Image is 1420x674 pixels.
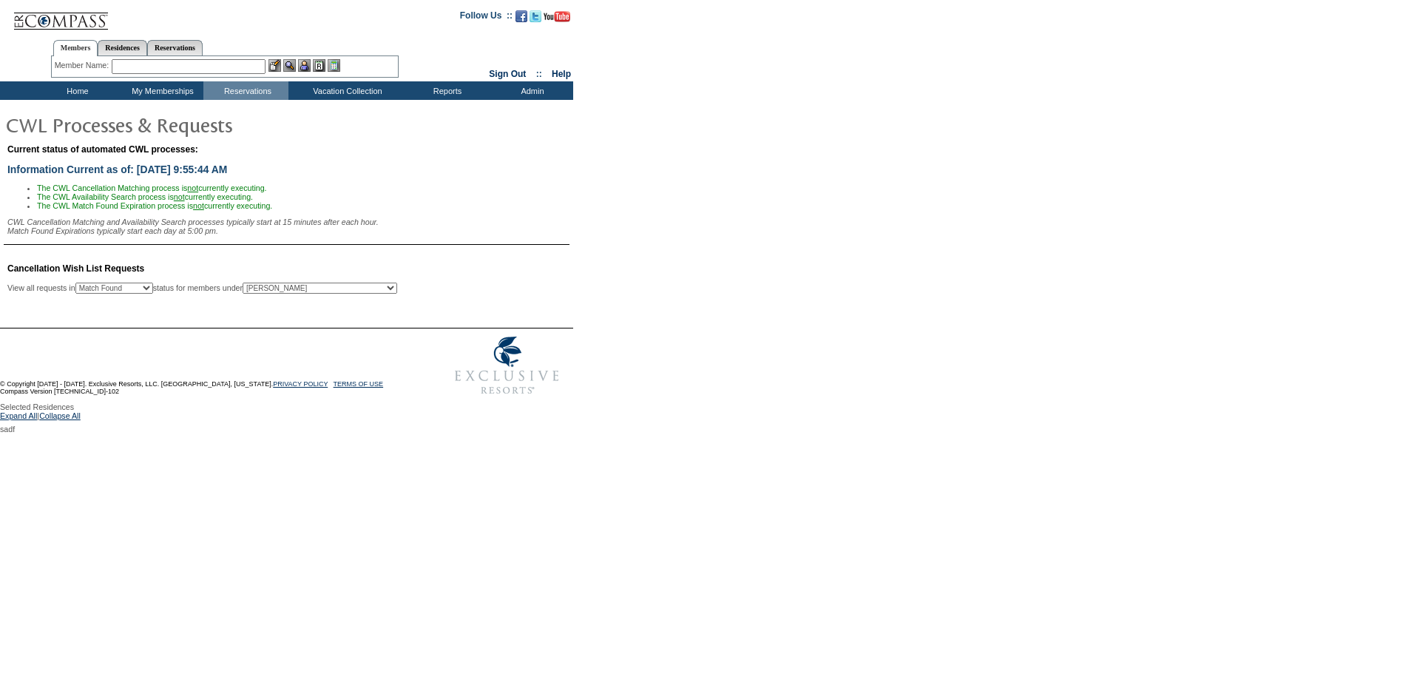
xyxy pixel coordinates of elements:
a: TERMS OF USE [334,380,384,388]
img: Reservations [313,59,325,72]
a: Sign Out [489,69,526,79]
td: Admin [488,81,573,100]
a: Become our fan on Facebook [515,15,527,24]
a: Reservations [147,40,203,55]
img: b_edit.gif [268,59,281,72]
img: Subscribe to our YouTube Channel [544,11,570,22]
span: The CWL Cancellation Matching process is currently executing. [37,183,267,192]
a: Collapse All [39,411,81,425]
a: Help [552,69,571,79]
u: not [174,192,185,201]
img: b_calculator.gif [328,59,340,72]
span: Cancellation Wish List Requests [7,263,144,274]
td: Home [33,81,118,100]
a: Subscribe to our YouTube Channel [544,15,570,24]
img: Impersonate [298,59,311,72]
img: View [283,59,296,72]
img: Exclusive Resorts [441,328,573,402]
img: Become our fan on Facebook [515,10,527,22]
span: The CWL Match Found Expiration process is currently executing. [37,201,272,210]
td: Reports [403,81,488,100]
a: PRIVACY POLICY [273,380,328,388]
div: Member Name: [55,59,112,72]
div: View all requests in status for members under [7,283,397,294]
a: Residences [98,40,147,55]
a: Members [53,40,98,56]
td: Reservations [203,81,288,100]
td: Follow Us :: [460,9,513,27]
span: Current status of automated CWL processes: [7,144,198,155]
u: not [193,201,204,210]
td: Vacation Collection [288,81,403,100]
img: Follow us on Twitter [530,10,541,22]
div: CWL Cancellation Matching and Availability Search processes typically start at 15 minutes after e... [7,218,569,235]
a: Follow us on Twitter [530,15,541,24]
td: My Memberships [118,81,203,100]
u: not [187,183,198,192]
span: :: [536,69,542,79]
span: Information Current as of: [DATE] 9:55:44 AM [7,164,227,175]
span: The CWL Availability Search process is currently executing. [37,192,253,201]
